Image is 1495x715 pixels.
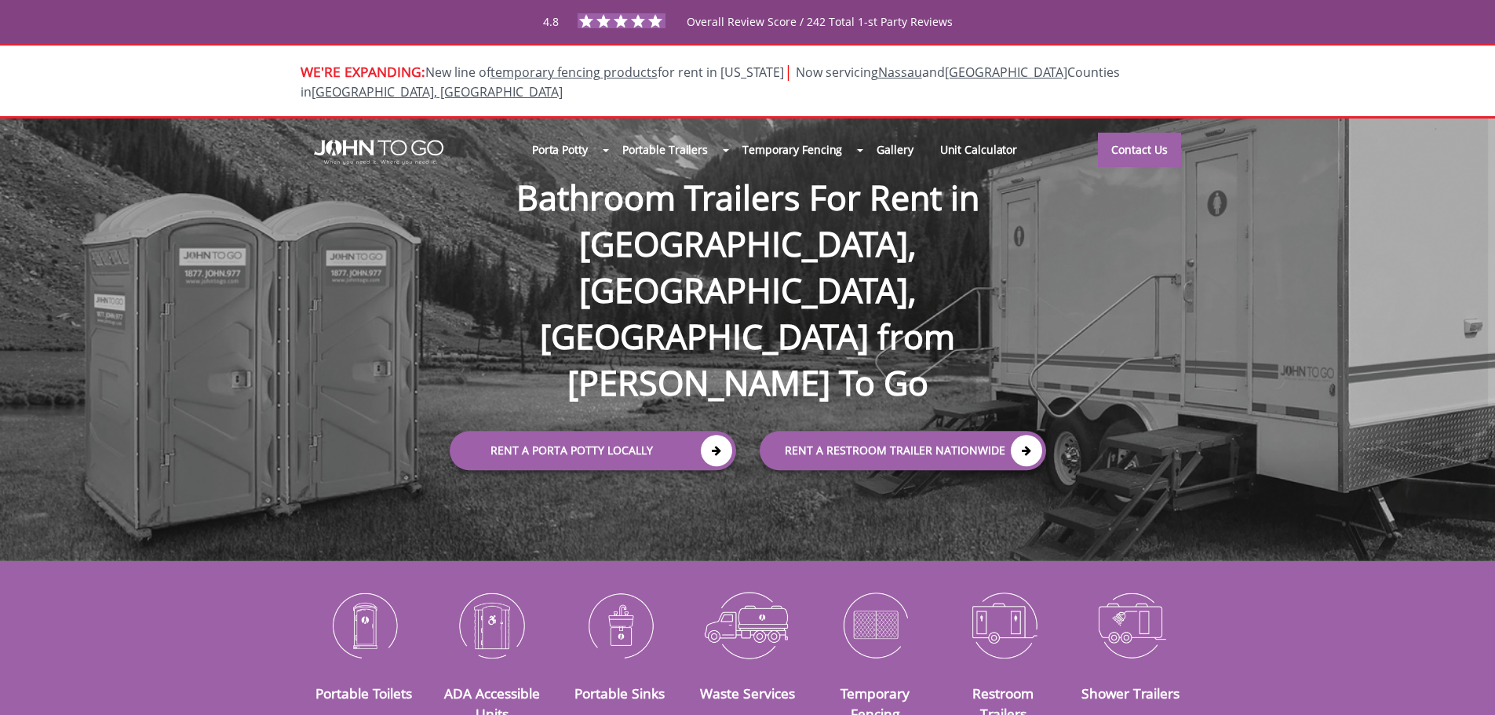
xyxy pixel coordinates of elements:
[695,584,800,666] img: Waste-Services-icon_N.png
[574,684,665,702] a: Portable Sinks
[760,431,1046,470] a: rent a RESTROOM TRAILER Nationwide
[543,14,559,29] span: 4.8
[434,124,1062,407] h1: Bathroom Trailers For Rent in [GEOGRAPHIC_DATA], [GEOGRAPHIC_DATA], [GEOGRAPHIC_DATA] from [PERSO...
[1079,584,1183,666] img: Shower-Trailers-icon_N.png
[567,584,672,666] img: Portable-Sinks-icon_N.png
[784,60,793,82] span: |
[301,64,1120,100] span: New line of for rent in [US_STATE]
[312,584,417,666] img: Portable-Toilets-icon_N.png
[951,584,1056,666] img: Restroom-Trailers-icon_N.png
[729,133,855,166] a: Temporary Fencing
[823,584,928,666] img: Temporary-Fencing-cion_N.png
[450,431,736,470] a: Rent a Porta Potty Locally
[490,64,658,81] a: temporary fencing products
[439,584,544,666] img: ADA-Accessible-Units-icon_N.png
[687,14,953,60] span: Overall Review Score / 242 Total 1-st Party Reviews
[315,684,412,702] a: Portable Toilets
[301,64,1120,100] span: Now servicing and Counties in
[314,140,443,165] img: JOHN to go
[301,62,425,81] span: WE'RE EXPANDING:
[519,133,601,166] a: Porta Potty
[945,64,1067,81] a: [GEOGRAPHIC_DATA]
[700,684,795,702] a: Waste Services
[609,133,721,166] a: Portable Trailers
[878,64,922,81] a: Nassau
[1081,684,1180,702] a: Shower Trailers
[312,83,563,100] a: [GEOGRAPHIC_DATA], [GEOGRAPHIC_DATA]
[863,133,926,166] a: Gallery
[927,133,1031,166] a: Unit Calculator
[1098,133,1181,167] a: Contact Us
